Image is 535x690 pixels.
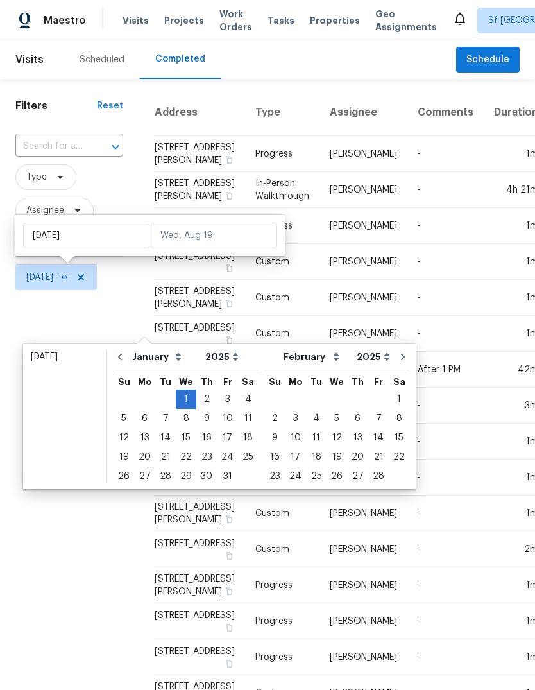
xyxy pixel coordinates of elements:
div: 4 [238,390,258,408]
div: 28 [155,467,176,485]
div: 2 [196,390,217,408]
div: Fri Jan 24 2025 [217,447,238,467]
div: 8 [389,410,409,427]
button: Copy Address [223,585,235,597]
div: 11 [306,429,327,447]
div: Sat Jan 11 2025 [238,409,258,428]
abbr: Thursday [352,377,364,386]
div: Thu Jan 02 2025 [196,390,217,409]
div: 14 [155,429,176,447]
button: Copy Address [223,190,235,202]
div: Mon Jan 27 2025 [134,467,155,486]
button: Go to previous month [110,344,130,370]
div: 9 [196,410,217,427]
div: 23 [264,467,285,485]
button: Open [106,138,124,156]
button: Copy Address [223,334,235,346]
div: 3 [217,390,238,408]
div: Thu Jan 30 2025 [196,467,217,486]
td: [STREET_ADDRESS][PERSON_NAME] [154,172,245,208]
div: Wed Feb 26 2025 [327,467,347,486]
div: 13 [134,429,155,447]
th: Assignee [319,89,407,136]
div: Sat Feb 15 2025 [389,428,409,447]
select: Month [280,347,353,367]
div: Wed Jan 22 2025 [176,447,196,467]
div: 10 [285,429,306,447]
div: Reset [97,99,123,112]
div: 21 [155,448,176,466]
abbr: Monday [289,377,303,386]
span: Projects [164,14,204,27]
abbr: Tuesday [160,377,171,386]
div: 12 [327,429,347,447]
div: Sat Feb 08 2025 [389,409,409,428]
abbr: Friday [223,377,232,386]
button: Copy Address [223,658,235,669]
div: 16 [196,429,217,447]
select: Year [202,347,242,367]
button: Schedule [456,47,520,73]
div: Mon Feb 10 2025 [285,428,306,447]
div: Sat Jan 04 2025 [238,390,258,409]
td: [PERSON_NAME] [319,603,407,639]
div: 4 [306,410,327,427]
td: - [407,639,484,675]
div: Sun Feb 23 2025 [264,467,285,486]
div: Mon Jan 06 2025 [134,409,155,428]
td: - [407,603,484,639]
td: Custom [245,496,319,531]
div: Fri Jan 31 2025 [217,467,238,486]
div: 20 [347,448,368,466]
td: [STREET_ADDRESS] [154,244,245,280]
div: 27 [134,467,155,485]
td: [PERSON_NAME] [319,172,407,208]
div: 22 [176,448,196,466]
abbr: Sunday [269,377,281,386]
div: Thu Feb 27 2025 [347,467,368,486]
button: Copy Address [223,298,235,309]
td: - [407,136,484,172]
div: 26 [327,467,347,485]
td: [STREET_ADDRESS][PERSON_NAME] [154,208,245,244]
div: 27 [347,467,368,485]
div: 19 [114,448,134,466]
button: Copy Address [223,513,235,525]
div: Thu Jan 09 2025 [196,409,217,428]
div: Sun Jan 19 2025 [114,447,134,467]
div: 9 [264,429,285,447]
button: Copy Address [223,622,235,634]
span: Tasks [267,16,294,25]
div: Thu Feb 13 2025 [347,428,368,447]
td: Progress [245,639,319,675]
span: Type [26,171,47,184]
div: Sun Feb 02 2025 [264,409,285,428]
div: Tue Jan 07 2025 [155,409,176,428]
td: - [407,388,484,424]
div: Wed Feb 12 2025 [327,428,347,447]
div: Thu Feb 06 2025 [347,409,368,428]
div: Fri Jan 10 2025 [217,409,238,428]
abbr: Saturday [393,377,405,386]
td: - [407,531,484,567]
td: [STREET_ADDRESS] [154,316,245,352]
span: Visits [15,46,44,74]
td: [PERSON_NAME] [319,316,407,352]
div: 24 [285,467,306,485]
td: [STREET_ADDRESS] [154,639,245,675]
div: Mon Feb 24 2025 [285,467,306,486]
div: Fri Feb 07 2025 [368,409,389,428]
td: Progress [245,603,319,639]
div: 5 [114,410,134,427]
div: Sat Feb 22 2025 [389,447,409,467]
td: - [407,460,484,496]
input: Search for an address... [15,137,87,157]
div: 18 [238,429,258,447]
div: Mon Feb 03 2025 [285,409,306,428]
td: [PERSON_NAME] [319,567,407,603]
button: Copy Address [223,550,235,562]
div: 20 [134,448,155,466]
div: 10 [217,410,238,427]
abbr: Wednesday [179,377,193,386]
div: 13 [347,429,368,447]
